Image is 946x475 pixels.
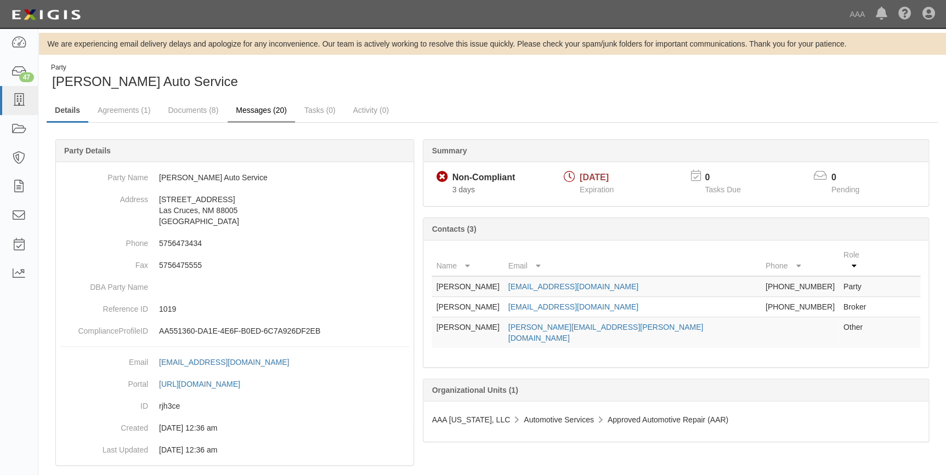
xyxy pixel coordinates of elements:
[38,38,946,49] div: We are experiencing email delivery delays and apologize for any inconvenience. Our team is active...
[761,276,839,297] td: [PHONE_NUMBER]
[508,323,704,342] a: [PERSON_NAME][EMAIL_ADDRESS][PERSON_NAME][DOMAIN_NAME]
[60,254,148,271] dt: Fax
[89,99,158,121] a: Agreements (1)
[296,99,344,121] a: Tasks (0)
[524,415,594,424] span: Automotive Services
[60,254,409,276] dd: 5756475555
[60,395,409,417] dd: rjh3ce
[60,417,409,439] dd: 03/10/2023 12:36 am
[47,99,88,123] a: Details
[839,245,876,276] th: Role
[432,245,503,276] th: Name
[159,358,301,367] a: [EMAIL_ADDRESS][DOMAIN_NAME]
[60,167,409,188] dd: [PERSON_NAME] Auto Service
[705,171,754,184] p: 0
[432,146,467,155] b: Summary
[345,99,397,121] a: Activity (0)
[60,439,148,455] dt: Last Updated
[160,99,226,121] a: Documents (8)
[60,167,148,183] dt: Party Name
[60,417,148,433] dt: Created
[432,415,510,424] span: AAA [US_STATE], LLC
[844,3,870,25] a: AAA
[60,188,409,232] dd: [STREET_ADDRESS] Las Cruces, NM 88005 [GEOGRAPHIC_DATA]
[60,276,148,293] dt: DBA Party Name
[705,185,740,194] span: Tasks Due
[60,439,409,461] dd: 03/10/2023 12:36 am
[51,63,238,72] div: Party
[60,232,148,249] dt: Phone
[839,297,876,317] td: Broker
[580,173,609,182] span: [DATE]
[60,320,148,336] dt: ComplianceProfileID
[52,74,238,89] span: [PERSON_NAME] Auto Service
[452,185,474,194] span: Since 08/17/2025
[60,298,148,314] dt: Reference ID
[64,146,111,155] b: Party Details
[432,276,503,297] td: [PERSON_NAME]
[60,232,409,254] dd: 5756473434
[159,325,409,336] p: AA551360-DA1E-4E6F-B0ED-6C7A926DF2EB
[898,8,911,21] i: Help Center - Complianz
[432,386,518,394] b: Organizational Units (1)
[839,276,876,297] td: Party
[831,185,859,194] span: Pending
[580,185,614,194] span: Expiration
[432,317,503,348] td: [PERSON_NAME]
[839,317,876,348] td: Other
[452,171,515,184] div: Non-Compliant
[508,282,638,291] a: [EMAIL_ADDRESS][DOMAIN_NAME]
[761,297,839,317] td: [PHONE_NUMBER]
[19,72,34,82] div: 47
[159,380,252,388] a: [URL][DOMAIN_NAME]
[60,188,148,205] dt: Address
[47,63,484,91] div: Aguirre Auto Service
[508,302,638,311] a: [EMAIL_ADDRESS][DOMAIN_NAME]
[432,225,476,233] b: Contacts (3)
[504,245,761,276] th: Email
[432,297,503,317] td: [PERSON_NAME]
[60,373,148,390] dt: Portal
[8,5,84,25] img: logo-5460c22ac91f19d4615b14bd174203de0afe785f0fc80cf4dbbc73dc1793850b.png
[228,99,295,123] a: Messages (20)
[60,351,148,368] dt: Email
[831,171,873,184] p: 0
[60,395,148,411] dt: ID
[159,304,409,314] p: 1019
[436,171,447,183] i: Non-Compliant
[159,357,289,368] div: [EMAIL_ADDRESS][DOMAIN_NAME]
[761,245,839,276] th: Phone
[608,415,728,424] span: Approved Automotive Repair (AAR)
